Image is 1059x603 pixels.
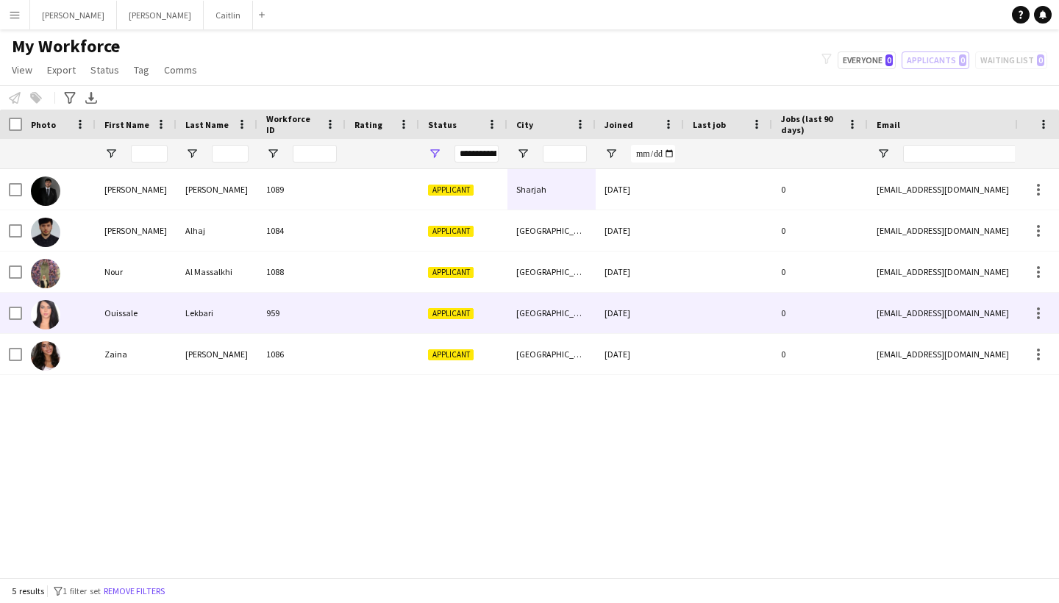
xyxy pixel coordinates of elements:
a: Comms [158,60,203,79]
img: Nour Al Massalkhi [31,259,60,288]
div: Sharjah [507,169,596,210]
a: Tag [128,60,155,79]
span: Last Name [185,119,229,130]
div: Al Massalkhi [176,251,257,292]
span: First Name [104,119,149,130]
span: Workforce ID [266,113,319,135]
div: 1088 [257,251,346,292]
div: [GEOGRAPHIC_DATA] [507,334,596,374]
div: [PERSON_NAME] [176,334,257,374]
button: Remove filters [101,583,168,599]
div: [DATE] [596,251,684,292]
button: Everyone0 [838,51,896,69]
a: View [6,60,38,79]
div: 1086 [257,334,346,374]
a: Status [85,60,125,79]
span: View [12,63,32,76]
span: Email [877,119,900,130]
span: Last job [693,119,726,130]
div: 0 [772,334,868,374]
div: [GEOGRAPHIC_DATA] [507,293,596,333]
span: Applicant [428,185,474,196]
div: [GEOGRAPHIC_DATA] [507,210,596,251]
app-action-btn: Export XLSX [82,89,100,107]
input: City Filter Input [543,145,587,163]
div: [PERSON_NAME] [96,169,176,210]
span: Rating [354,119,382,130]
span: Status [90,63,119,76]
span: Applicant [428,267,474,278]
div: [DATE] [596,169,684,210]
span: Applicant [428,349,474,360]
div: Alhaj [176,210,257,251]
input: Joined Filter Input [631,145,675,163]
img: Zaina Milhem [31,341,60,371]
div: 1084 [257,210,346,251]
div: [DATE] [596,334,684,374]
div: [DATE] [596,293,684,333]
span: Joined [605,119,633,130]
div: 959 [257,293,346,333]
img: Mohammed Alhaj [31,218,60,247]
button: Open Filter Menu [605,147,618,160]
span: City [516,119,533,130]
button: [PERSON_NAME] [30,1,117,29]
app-action-btn: Advanced filters [61,89,79,107]
button: Caitlin [204,1,253,29]
div: [PERSON_NAME] [176,169,257,210]
button: [PERSON_NAME] [117,1,204,29]
span: Jobs (last 90 days) [781,113,841,135]
img: Ouissale Lekbari [31,300,60,329]
img: Abdullah Alshawi [31,176,60,206]
div: 0 [772,251,868,292]
span: 1 filter set [63,585,101,596]
div: Ouissale [96,293,176,333]
button: Open Filter Menu [516,147,529,160]
div: 0 [772,293,868,333]
div: [GEOGRAPHIC_DATA] [507,251,596,292]
span: Status [428,119,457,130]
span: Applicant [428,308,474,319]
a: Export [41,60,82,79]
span: 0 [885,54,893,66]
span: My Workforce [12,35,120,57]
div: 1089 [257,169,346,210]
div: [DATE] [596,210,684,251]
button: Open Filter Menu [266,147,279,160]
div: Nour [96,251,176,292]
span: Comms [164,63,197,76]
div: 0 [772,210,868,251]
button: Open Filter Menu [877,147,890,160]
div: Lekbari [176,293,257,333]
div: [PERSON_NAME] [96,210,176,251]
button: Open Filter Menu [104,147,118,160]
div: 0 [772,169,868,210]
div: Zaina [96,334,176,374]
span: Tag [134,63,149,76]
span: Photo [31,119,56,130]
input: Workforce ID Filter Input [293,145,337,163]
button: Open Filter Menu [185,147,199,160]
span: Applicant [428,226,474,237]
input: First Name Filter Input [131,145,168,163]
input: Last Name Filter Input [212,145,249,163]
span: Export [47,63,76,76]
button: Open Filter Menu [428,147,441,160]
